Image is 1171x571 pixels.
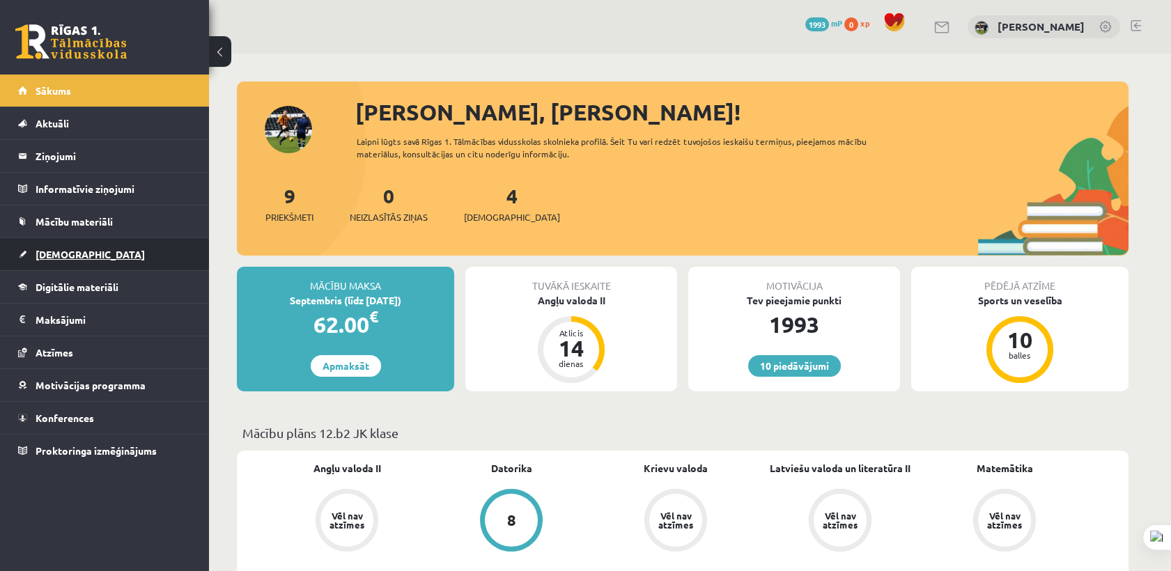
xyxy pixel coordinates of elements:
a: Vēl nav atzīmes [265,489,429,554]
span: Priekšmeti [265,210,313,224]
a: Sports un veselība 10 balles [911,293,1129,385]
div: Vēl nav atzīmes [656,511,695,529]
span: Aktuāli [36,117,69,130]
div: 1993 [688,308,900,341]
div: Motivācija [688,267,900,293]
a: Angļu valoda II [313,461,381,476]
span: Proktoringa izmēģinājums [36,444,157,457]
span: Atzīmes [36,346,73,359]
span: 0 [844,17,858,31]
div: 14 [550,337,592,359]
div: Atlicis [550,329,592,337]
span: Sākums [36,84,71,97]
a: Mācību materiāli [18,205,192,237]
div: Laipni lūgts savā Rīgas 1. Tālmācības vidusskolas skolnieka profilā. Šeit Tu vari redzēt tuvojošo... [357,135,892,160]
span: [DEMOGRAPHIC_DATA] [464,210,560,224]
span: Neizlasītās ziņas [350,210,428,224]
a: Latviešu valoda un literatūra II [770,461,910,476]
img: Jānis Osis [975,21,988,35]
span: 1993 [805,17,829,31]
span: xp [860,17,869,29]
div: Vēl nav atzīmes [327,511,366,529]
div: Angļu valoda II [465,293,677,308]
legend: Maksājumi [36,304,192,336]
a: Matemātika [977,461,1033,476]
a: Digitālie materiāli [18,271,192,303]
legend: Ziņojumi [36,140,192,172]
span: € [369,306,378,327]
div: 62.00 [237,308,454,341]
span: Digitālie materiāli [36,281,118,293]
a: Vēl nav atzīmes [758,489,922,554]
a: Rīgas 1. Tālmācības vidusskola [15,24,127,59]
div: Tuvākā ieskaite [465,267,677,293]
a: Aktuāli [18,107,192,139]
div: dienas [550,359,592,368]
a: 9Priekšmeti [265,183,313,224]
a: [DEMOGRAPHIC_DATA] [18,238,192,270]
a: Informatīvie ziņojumi [18,173,192,205]
a: Krievu valoda [644,461,708,476]
div: Vēl nav atzīmes [821,511,860,529]
div: Sports un veselība [911,293,1129,308]
div: Vēl nav atzīmes [985,511,1024,529]
div: Mācību maksa [237,267,454,293]
div: 10 [999,329,1041,351]
p: Mācību plāns 12.b2 JK klase [242,423,1123,442]
a: Proktoringa izmēģinājums [18,435,192,467]
span: mP [831,17,842,29]
a: 0Neizlasītās ziņas [350,183,428,224]
span: [DEMOGRAPHIC_DATA] [36,248,145,260]
a: Motivācijas programma [18,369,192,401]
a: Angļu valoda II Atlicis 14 dienas [465,293,677,385]
a: [PERSON_NAME] [998,19,1085,33]
div: [PERSON_NAME], [PERSON_NAME]! [355,95,1129,129]
div: Tev pieejamie punkti [688,293,900,308]
a: Vēl nav atzīmes [922,489,1087,554]
a: Apmaksāt [311,355,381,377]
div: Pēdējā atzīme [911,267,1129,293]
a: Konferences [18,402,192,434]
a: 1993 mP [805,17,842,29]
span: Konferences [36,412,94,424]
div: balles [999,351,1041,359]
a: Maksājumi [18,304,192,336]
legend: Informatīvie ziņojumi [36,173,192,205]
a: Ziņojumi [18,140,192,172]
span: Motivācijas programma [36,379,146,391]
div: 8 [507,513,516,528]
a: 0 xp [844,17,876,29]
a: Atzīmes [18,336,192,368]
a: Vēl nav atzīmes [594,489,758,554]
span: Mācību materiāli [36,215,113,228]
a: Datorika [491,461,532,476]
a: 4[DEMOGRAPHIC_DATA] [464,183,560,224]
a: Sākums [18,75,192,107]
div: Septembris (līdz [DATE]) [237,293,454,308]
a: 8 [429,489,594,554]
a: 10 piedāvājumi [748,355,841,377]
